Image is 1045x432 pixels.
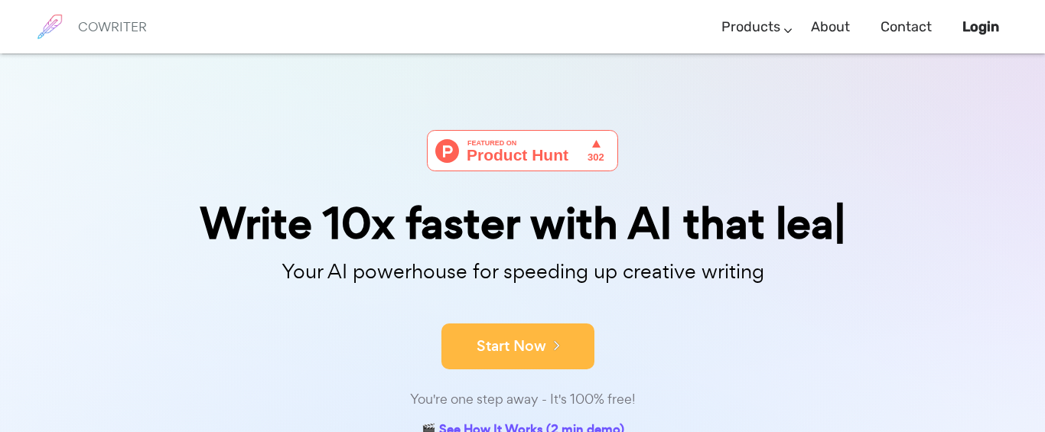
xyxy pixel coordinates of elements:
[31,8,69,46] img: brand logo
[721,5,780,50] a: Products
[78,20,147,34] h6: COWRITER
[140,388,905,411] div: You're one step away - It's 100% free!
[140,202,905,245] div: Write 10x faster with AI that lea
[140,255,905,288] p: Your AI powerhouse for speeding up creative writing
[881,5,932,50] a: Contact
[427,130,618,171] img: Cowriter - Your AI buddy for speeding up creative writing | Product Hunt
[962,5,999,50] a: Login
[441,323,594,369] button: Start Now
[962,18,999,35] b: Login
[811,5,850,50] a: About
